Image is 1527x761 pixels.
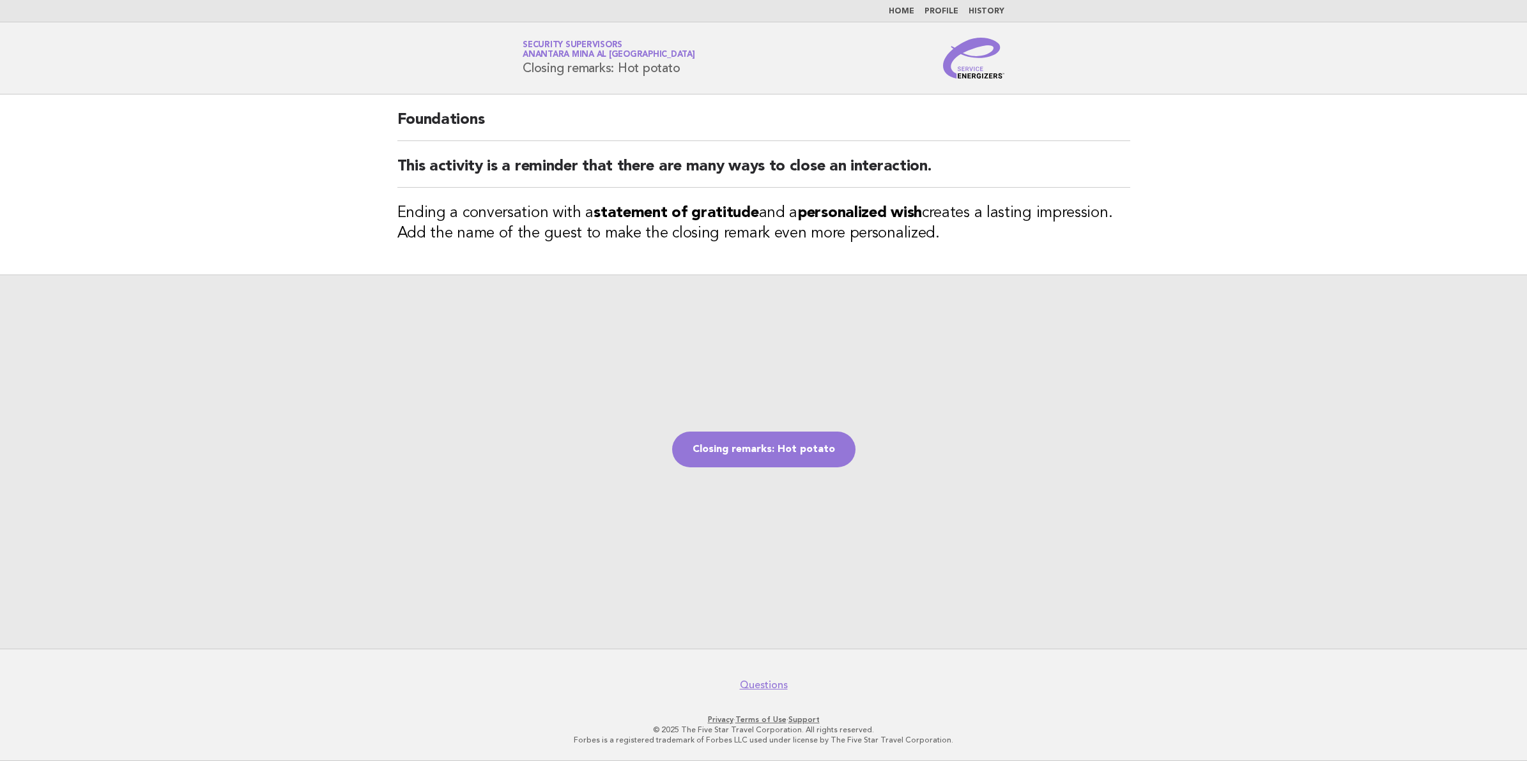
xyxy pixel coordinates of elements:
[797,206,922,221] strong: personalized wish
[397,110,1130,141] h2: Foundations
[925,8,958,15] a: Profile
[943,38,1004,79] img: Service Energizers
[740,679,788,691] a: Questions
[372,735,1155,745] p: Forbes is a registered trademark of Forbes LLC used under license by The Five Star Travel Corpora...
[889,8,914,15] a: Home
[708,715,733,724] a: Privacy
[788,715,820,724] a: Support
[672,432,856,467] a: Closing remarks: Hot potato
[735,715,787,724] a: Terms of Use
[397,156,1130,188] h2: This activity is a reminder that there are many ways to close an interaction.
[372,714,1155,725] p: · ·
[523,41,695,59] a: Security SupervisorsAnantara Mina al [GEOGRAPHIC_DATA]
[594,206,758,221] strong: statement of gratitude
[523,51,695,59] span: Anantara Mina al [GEOGRAPHIC_DATA]
[372,725,1155,735] p: © 2025 The Five Star Travel Corporation. All rights reserved.
[523,41,695,75] h1: Closing remarks: Hot potato
[969,8,1004,15] a: History
[397,203,1130,244] h3: Ending a conversation with a and a creates a lasting impression. Add the name of the guest to mak...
